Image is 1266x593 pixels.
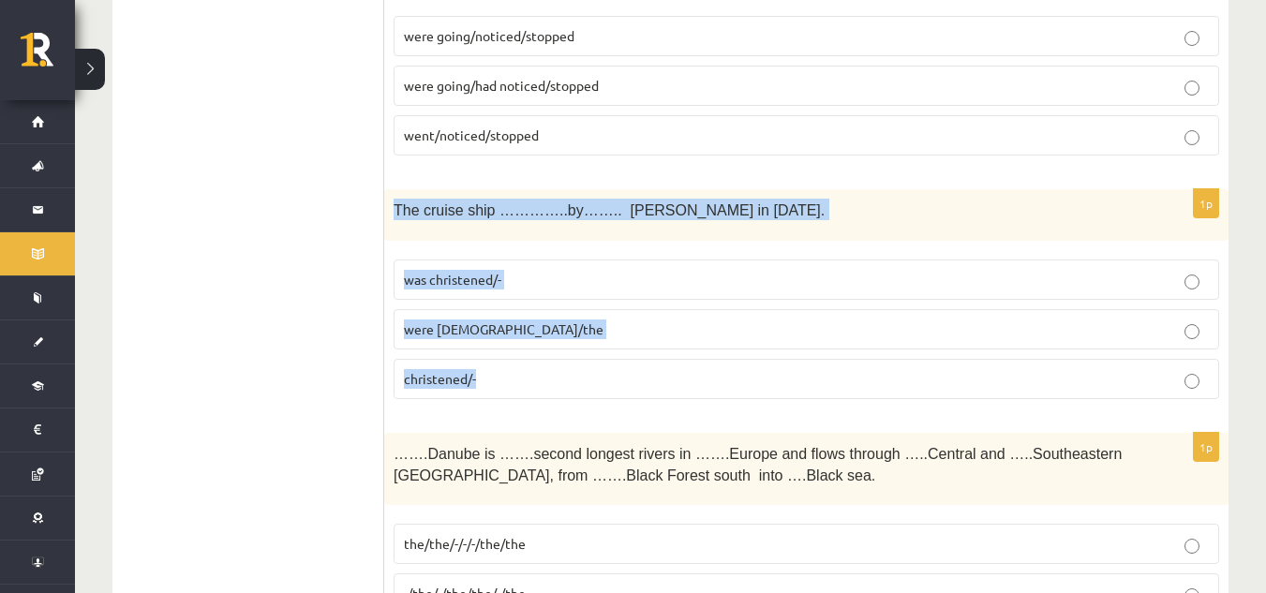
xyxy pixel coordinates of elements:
span: christened/- [404,370,476,387]
input: the/the/-/-/-/the/the [1184,539,1199,554]
a: Rīgas 1. Tālmācības vidusskola [21,33,75,80]
p: 1p [1193,188,1219,218]
input: were going/noticed/stopped [1184,31,1199,46]
input: went/noticed/stopped [1184,130,1199,145]
input: christened/- [1184,374,1199,389]
span: …….Danube is …….second longest rivers in …….Europe and flows through …..Central and …..Southeaste... [394,446,1122,483]
span: went/noticed/stopped [404,126,539,143]
span: were [DEMOGRAPHIC_DATA]/the [404,320,603,337]
span: was christened/- [404,271,501,288]
span: the/the/-/-/-/the/the [404,535,526,552]
span: The cruise ship …………..by…….. [PERSON_NAME] in [DATE]. [394,202,825,218]
span: were going/noticed/stopped [404,27,574,44]
span: were going/had noticed/stopped [404,77,599,94]
input: was christened/- [1184,274,1199,289]
p: 1p [1193,432,1219,462]
input: were [DEMOGRAPHIC_DATA]/the [1184,324,1199,339]
input: were going/had noticed/stopped [1184,81,1199,96]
